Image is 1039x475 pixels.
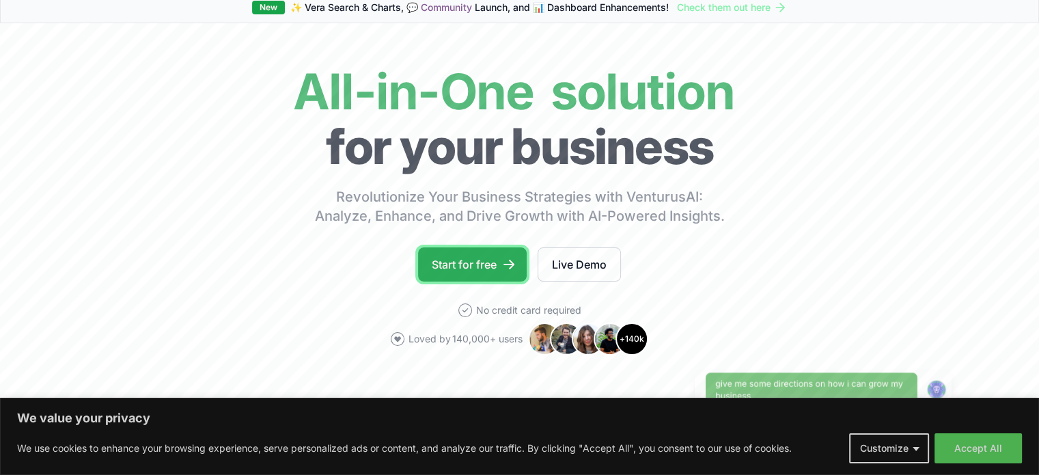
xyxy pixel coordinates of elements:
img: Avatar 3 [572,323,605,355]
a: Start for free [418,247,527,282]
a: Community [421,1,472,13]
a: Live Demo [538,247,621,282]
a: Check them out here [677,1,787,14]
img: Avatar 4 [594,323,626,355]
img: Avatar 2 [550,323,583,355]
span: ✨ Vera Search & Charts, 💬 Launch, and 📊 Dashboard Enhancements! [290,1,669,14]
p: We use cookies to enhance your browsing experience, serve personalized ads or content, and analyz... [17,440,792,457]
p: We value your privacy [17,410,1022,426]
img: Avatar 1 [528,323,561,355]
button: Customize [849,433,929,463]
div: New [252,1,285,14]
button: Accept All [934,433,1022,463]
